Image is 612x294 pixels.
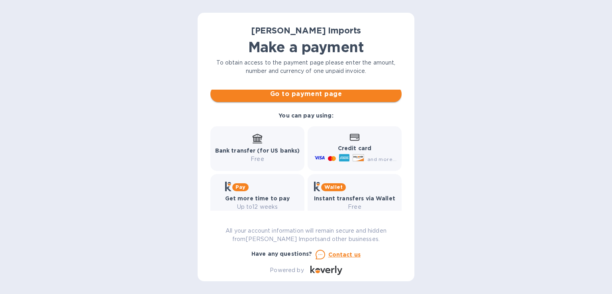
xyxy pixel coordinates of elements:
b: Instant transfers via Wallet [314,195,395,202]
b: Pay [235,184,245,190]
b: Wallet [324,184,343,190]
span: and more... [367,156,396,162]
h1: Make a payment [210,39,402,55]
b: Get more time to pay [225,195,290,202]
span: Go to payment page [217,89,395,99]
b: [PERSON_NAME] Imports [251,25,361,35]
p: Free [314,203,395,211]
b: Bank transfer (for US banks) [215,147,300,154]
p: Powered by [270,266,304,274]
b: You can pay using: [279,112,333,119]
p: To obtain access to the payment page please enter the amount, number and currency of one unpaid i... [210,59,402,75]
u: Contact us [328,251,361,258]
p: Up to 12 weeks [225,203,290,211]
b: Credit card [338,145,371,151]
p: Free [215,155,300,163]
p: All your account information will remain secure and hidden from [PERSON_NAME] Imports and other b... [210,227,402,243]
b: Have any questions? [251,251,312,257]
button: Go to payment page [210,86,402,102]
